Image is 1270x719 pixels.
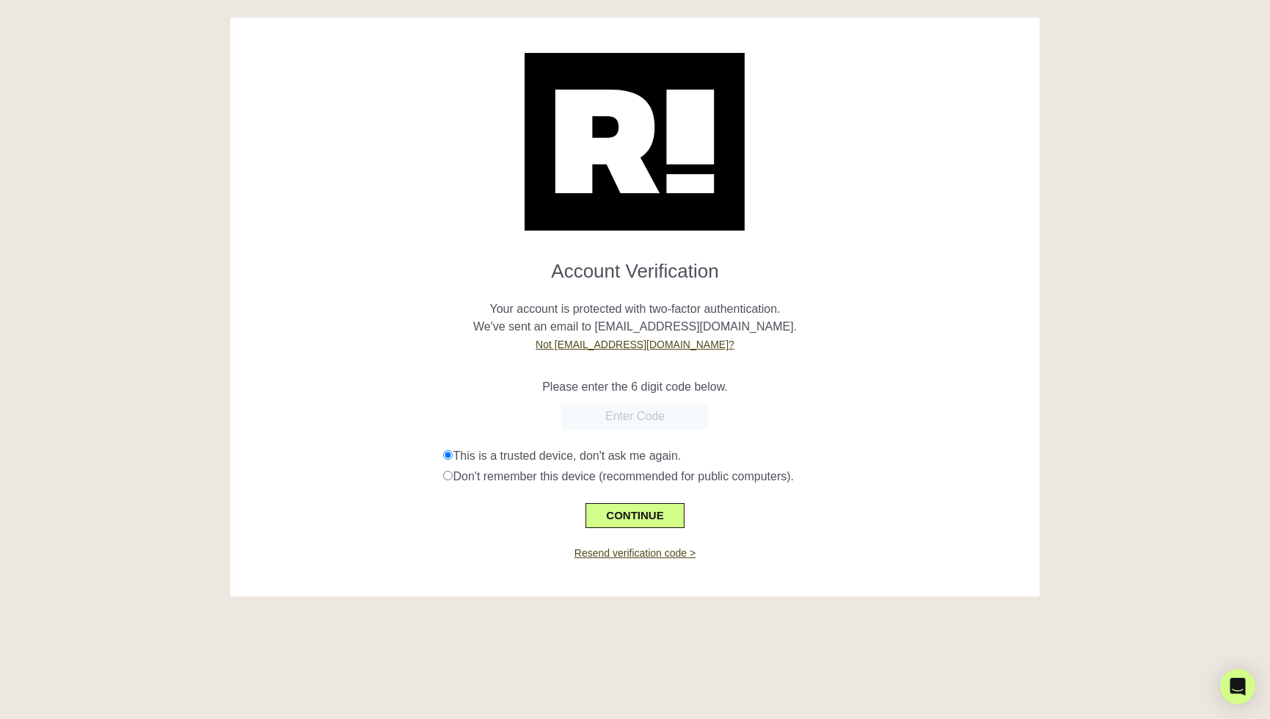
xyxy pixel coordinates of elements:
[241,283,1029,353] p: Your account is protected with two-factor authentication. We've sent an email to [EMAIL_ADDRESS][...
[574,547,696,559] a: Resend verification code >
[1220,669,1255,704] div: Open Intercom Messenger
[536,339,734,350] a: Not [EMAIL_ADDRESS][DOMAIN_NAME]?
[241,248,1029,283] h1: Account Verification
[443,447,1029,465] div: This is a trusted device, don't ask me again.
[585,503,684,528] button: CONTINUE
[525,53,745,231] img: Retention.com
[241,378,1029,396] p: Please enter the 6 digit code below.
[443,468,1029,485] div: Don't remember this device (recommended for public computers).
[561,403,708,430] input: Enter Code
